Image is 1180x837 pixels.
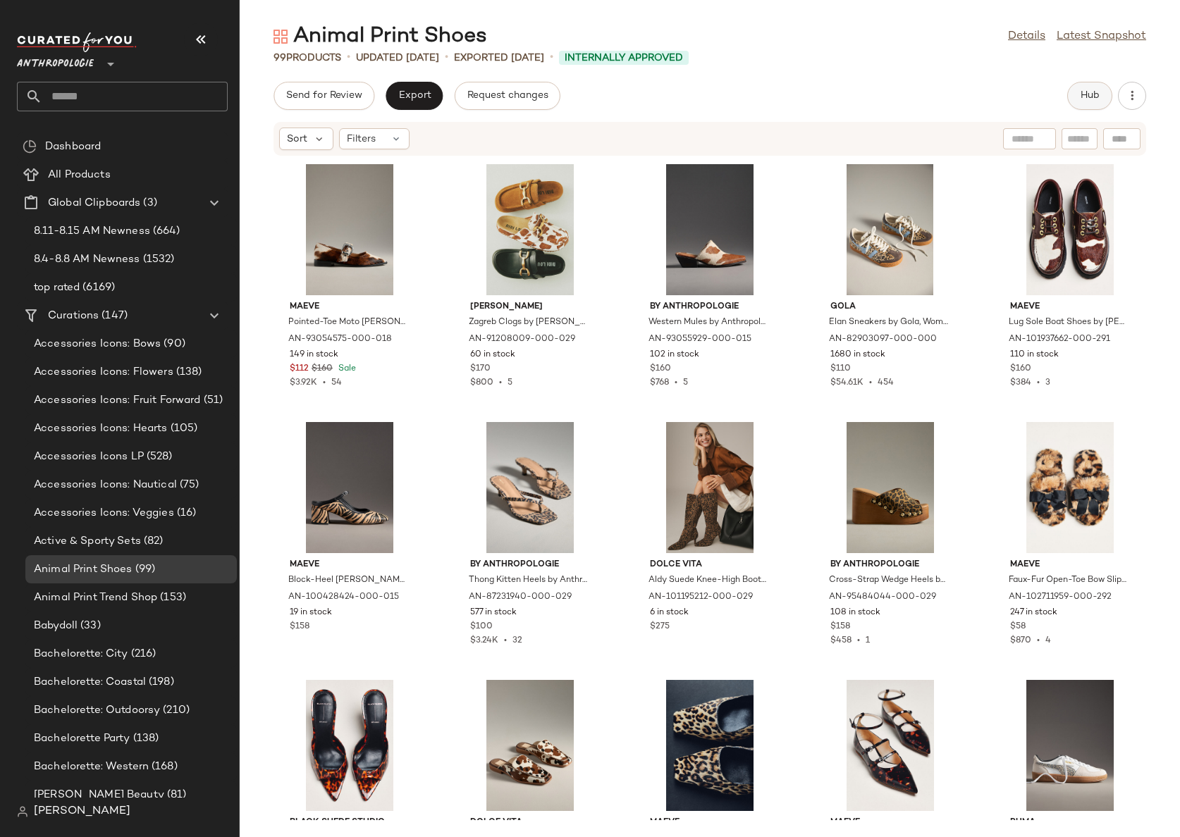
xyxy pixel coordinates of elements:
[829,574,949,587] span: Cross-Strap Wedge Heels by Anthropologie in Brown, Women's, Size: 36, Leather/Rubber/Wood
[290,378,317,387] span: $3.92K
[649,574,768,587] span: Aldy Suede Knee-High Boots by Dolce Vita in Brown, Women's, Size: 9, Leather/Rubber/Suede at Anth...
[683,378,688,387] span: 5
[290,817,410,829] span: Black Suede Studio
[1009,316,1129,329] span: Lug Sole Boat Shoes by [PERSON_NAME] in Brown, Women's, Size: 40:8.5-9, Leather/Rubber at Anthrop...
[470,636,498,645] span: $3.24K
[274,30,288,44] img: svg%3e
[288,591,399,604] span: AN-100428424-000-015
[34,787,164,803] span: [PERSON_NAME] Beauty
[1010,349,1059,361] span: 110 in stock
[1009,333,1110,346] span: AN-101937662-000-291
[830,559,950,571] span: By Anthropologie
[130,731,159,747] span: (138)
[34,646,128,662] span: Bachelorette: City
[150,223,180,240] span: (664)
[469,316,589,329] span: Zagreb Clogs by [PERSON_NAME] in Brown, Women's, Size: 38, Leather/Rubber/Polyurethane at Anthrop...
[459,680,601,811] img: 101191427_015_b2
[565,51,683,66] span: Internally Approved
[470,607,517,619] span: 577 in stock
[829,316,949,329] span: Elan Sneakers by Gola, Women's, Size: 8, Leather/Gold/Rubber at Anthropologie
[173,364,202,380] span: (138)
[386,82,443,110] button: Export
[649,316,768,329] span: Western Mules by Anthropologie in Beige, Women's, Size: 38, Leather/Rubber
[149,759,178,775] span: (168)
[290,363,309,376] span: $112
[470,363,491,376] span: $170
[830,621,850,633] span: $158
[274,53,286,63] span: 99
[650,621,670,633] span: $275
[467,90,548,101] span: Request changes
[34,336,161,352] span: Accessories Icons: Bows
[287,132,307,147] span: Sort
[157,590,186,606] span: (153)
[34,533,141,550] span: Active & Sporty Sets
[1010,301,1130,314] span: Maeve
[999,164,1141,295] img: 101937662_291_b
[34,280,80,296] span: top rated
[1009,591,1112,604] span: AN-102711959-000-292
[866,636,870,645] span: 1
[493,378,508,387] span: •
[470,817,590,829] span: Dolce Vita
[830,607,880,619] span: 108 in stock
[17,48,94,73] span: Anthropologie
[470,621,493,633] span: $100
[508,378,512,387] span: 5
[650,363,671,376] span: $160
[274,51,341,66] div: Products
[34,803,130,820] span: [PERSON_NAME]
[23,139,37,154] img: svg%3e
[830,817,950,829] span: Maeve
[278,680,421,811] img: 103001988_249_b
[459,164,601,295] img: 91208009_029_b14
[830,363,851,376] span: $110
[1057,28,1146,45] a: Latest Snapshot
[290,607,332,619] span: 19 in stock
[650,378,669,387] span: $768
[288,333,392,346] span: AN-93054575-000-018
[830,378,864,387] span: $54.61K
[356,51,439,66] p: updated [DATE]
[290,559,410,571] span: Maeve
[312,363,333,376] span: $160
[650,349,699,361] span: 102 in stock
[1010,559,1130,571] span: Maeve
[17,32,137,52] img: cfy_white_logo.C9jOOHJF.svg
[177,477,199,493] span: (75)
[290,349,338,361] span: 149 in stock
[852,636,866,645] span: •
[1031,636,1045,645] span: •
[1045,378,1050,387] span: 3
[99,308,128,324] span: (147)
[48,167,111,183] span: All Products
[669,378,683,387] span: •
[34,252,140,268] span: 8.4-8.8 AM Newness
[639,680,781,811] img: 100427483_029_b14
[470,301,590,314] span: [PERSON_NAME]
[470,378,493,387] span: $800
[864,378,878,387] span: •
[128,646,156,662] span: (216)
[650,607,689,619] span: 6 in stock
[999,680,1141,811] img: 97148944_013_b
[141,533,164,550] span: (82)
[78,618,101,634] span: (33)
[639,422,781,553] img: 101195212_029_p14
[1010,607,1057,619] span: 247 in stock
[34,364,173,380] span: Accessories Icons: Flowers
[455,82,560,110] button: Request changes
[34,731,130,747] span: Bachelorette Party
[639,164,781,295] img: 93055929_015_b
[1010,636,1031,645] span: $870
[34,449,144,465] span: Accessories Icons LP
[650,817,770,829] span: Maeve
[830,349,885,361] span: 1680 in stock
[274,23,487,51] div: Animal Print Shoes
[161,336,185,352] span: (90)
[469,333,575,346] span: AN-91208009-000-029
[454,51,544,66] p: Exported [DATE]
[48,195,140,211] span: Global Clipboards
[34,421,168,437] span: Accessories Icons: Hearts
[819,164,961,295] img: 82903097_000_b2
